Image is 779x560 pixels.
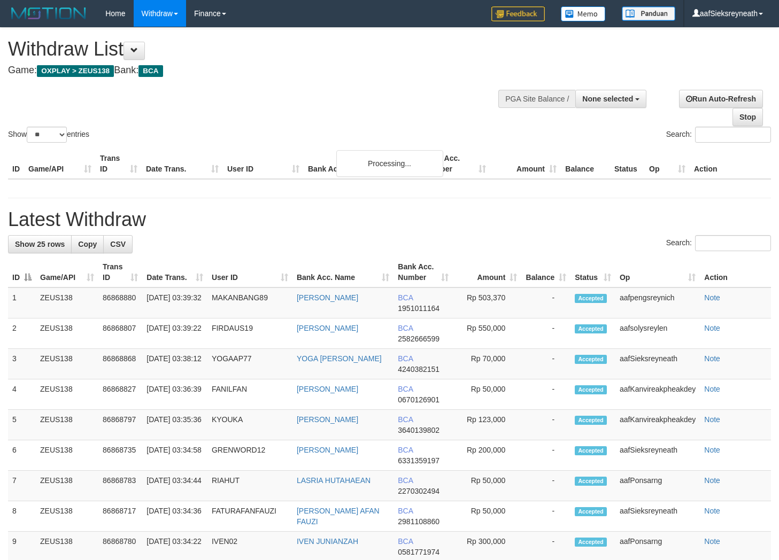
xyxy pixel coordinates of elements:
[8,235,72,253] a: Show 25 rows
[98,501,142,532] td: 86868717
[297,446,358,454] a: [PERSON_NAME]
[453,440,522,471] td: Rp 200,000
[78,240,97,248] span: Copy
[8,127,89,143] label: Show entries
[207,379,292,410] td: FANILFAN
[142,440,207,471] td: [DATE] 03:34:58
[398,324,413,332] span: BCA
[336,150,443,177] div: Processing...
[704,385,720,393] a: Note
[453,471,522,501] td: Rp 50,000
[732,108,763,126] a: Stop
[666,235,771,251] label: Search:
[398,507,413,515] span: BCA
[394,257,452,287] th: Bank Acc. Number: activate to sort column ascending
[645,149,690,179] th: Op
[36,471,98,501] td: ZEUS138
[398,335,439,343] span: Copy 2582666599 to clipboard
[36,287,98,318] td: ZEUS138
[8,410,36,440] td: 5
[297,537,358,546] a: IVEN JUNIANZAH
[575,90,646,108] button: None selected
[453,257,522,287] th: Amount: activate to sort column ascending
[98,318,142,349] td: 86868807
[110,240,126,248] span: CSV
[36,379,98,410] td: ZEUS138
[398,304,439,313] span: Copy 1951011164 to clipboard
[521,379,570,410] td: -
[398,487,439,495] span: Copy 2270302494 to clipboard
[704,446,720,454] a: Note
[704,293,720,302] a: Note
[575,538,607,547] span: Accepted
[27,127,67,143] select: Showentries
[453,318,522,349] td: Rp 550,000
[398,365,439,374] span: Copy 4240382151 to clipboard
[398,385,413,393] span: BCA
[615,410,700,440] td: aafKanvireakpheakdey
[223,149,304,179] th: User ID
[8,471,36,501] td: 7
[521,318,570,349] td: -
[8,38,508,60] h1: Withdraw List
[453,379,522,410] td: Rp 50,000
[37,65,114,77] span: OXPLAY > ZEUS138
[142,287,207,318] td: [DATE] 03:39:32
[575,385,607,394] span: Accepted
[8,209,771,230] h1: Latest Withdraw
[491,6,545,21] img: Feedback.jpg
[575,355,607,364] span: Accepted
[575,477,607,486] span: Accepted
[570,257,615,287] th: Status: activate to sort column ascending
[521,287,570,318] td: -
[207,287,292,318] td: MAKANBANG89
[690,149,771,179] th: Action
[297,415,358,424] a: [PERSON_NAME]
[103,235,133,253] a: CSV
[142,318,207,349] td: [DATE] 03:39:22
[98,471,142,501] td: 86868783
[615,349,700,379] td: aafSieksreyneath
[521,257,570,287] th: Balance: activate to sort column ascending
[36,410,98,440] td: ZEUS138
[398,426,439,434] span: Copy 3640139802 to clipboard
[695,127,771,143] input: Search:
[622,6,675,21] img: panduan.png
[98,410,142,440] td: 86868797
[297,476,371,485] a: LASRIA HUTAHAEAN
[575,416,607,425] span: Accepted
[24,149,96,179] th: Game/API
[561,6,606,21] img: Button%20Memo.svg
[8,149,24,179] th: ID
[521,349,570,379] td: -
[8,5,89,21] img: MOTION_logo.png
[398,517,439,526] span: Copy 2981108860 to clipboard
[207,349,292,379] td: YOGAAP77
[8,501,36,532] td: 8
[679,90,763,108] a: Run Auto-Refresh
[96,149,142,179] th: Trans ID
[704,324,720,332] a: Note
[8,349,36,379] td: 3
[98,440,142,471] td: 86868735
[36,318,98,349] td: ZEUS138
[610,149,645,179] th: Status
[142,257,207,287] th: Date Trans.: activate to sort column ascending
[142,471,207,501] td: [DATE] 03:34:44
[490,149,561,179] th: Amount
[98,379,142,410] td: 86868827
[207,440,292,471] td: GRENWORD12
[521,410,570,440] td: -
[207,471,292,501] td: RIAHUT
[398,446,413,454] span: BCA
[398,548,439,556] span: Copy 0581771974 to clipboard
[71,235,104,253] a: Copy
[615,257,700,287] th: Op: activate to sort column ascending
[142,349,207,379] td: [DATE] 03:38:12
[575,507,607,516] span: Accepted
[142,410,207,440] td: [DATE] 03:35:36
[398,293,413,302] span: BCA
[704,415,720,424] a: Note
[207,257,292,287] th: User ID: activate to sort column ascending
[615,379,700,410] td: aafKanvireakpheakdey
